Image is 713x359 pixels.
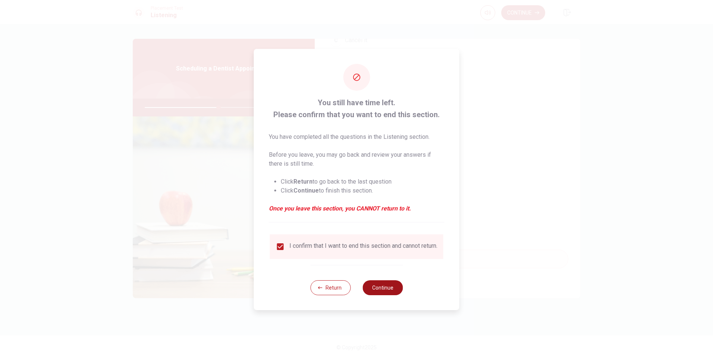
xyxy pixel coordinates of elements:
li: Click to finish this section. [281,186,445,195]
button: Return [310,280,351,295]
p: Before you leave, you may go back and review your answers if there is still time. [269,150,445,168]
button: Continue [362,280,403,295]
p: You have completed all the questions in the Listening section. [269,132,445,141]
em: Once you leave this section, you CANNOT return to it. [269,204,445,213]
strong: Return [293,178,312,185]
strong: Continue [293,187,319,194]
li: Click to go back to the last question [281,177,445,186]
span: You still have time left. Please confirm that you want to end this section. [269,97,445,121]
div: I confirm that I want to end this section and cannot return. [289,242,437,251]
